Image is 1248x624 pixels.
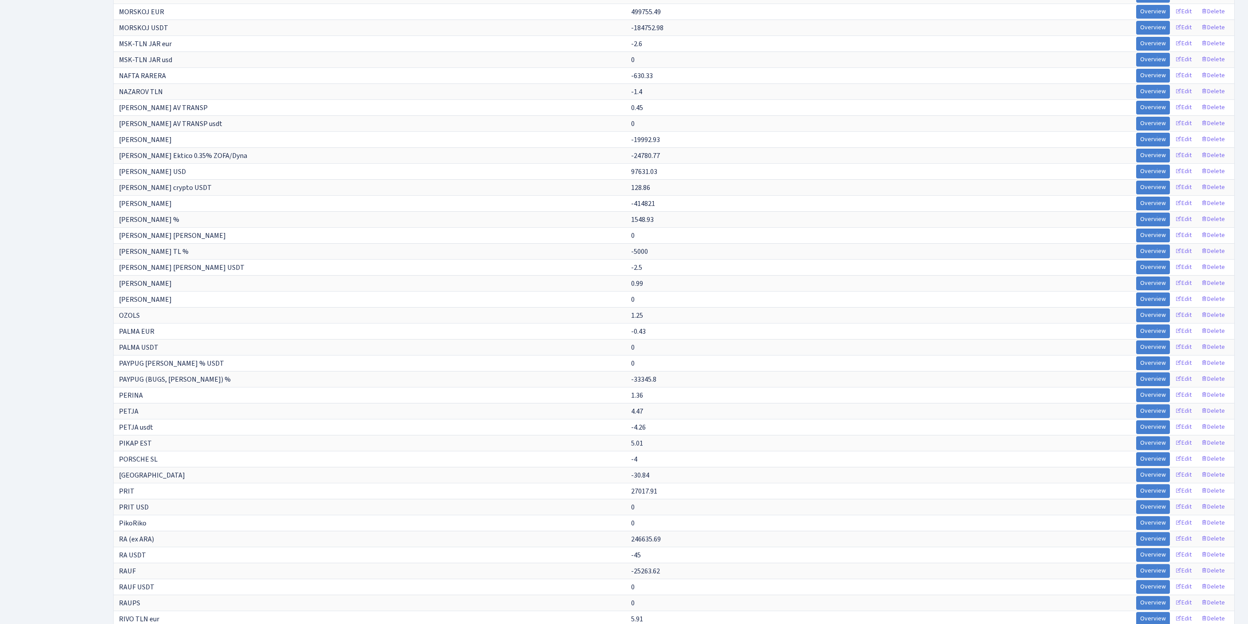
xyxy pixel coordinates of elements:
[1136,85,1170,99] a: Overview
[1136,340,1170,354] a: Overview
[631,55,635,65] span: 0
[119,183,212,193] span: [PERSON_NAME] crypto USDT
[1197,53,1229,67] a: Delete
[1136,165,1170,178] a: Overview
[119,582,154,592] span: RAUF USDT
[119,438,152,448] span: PIKAP EST
[1197,261,1229,274] a: Delete
[119,23,168,33] span: MORSKOJ USDT
[1171,165,1196,178] a: Edit
[1136,261,1170,274] a: Overview
[631,454,637,464] span: -4
[631,103,643,113] span: 0.45
[1197,436,1229,450] a: Delete
[631,135,660,145] span: -19992.93
[1136,149,1170,162] a: Overview
[1171,261,1196,274] a: Edit
[1171,404,1196,418] a: Edit
[119,279,172,288] span: [PERSON_NAME]
[119,486,134,496] span: PRIT
[1171,436,1196,450] a: Edit
[1171,213,1196,226] a: Edit
[119,343,158,352] span: PALMA USDT
[1136,484,1170,498] a: Overview
[631,518,635,528] span: 0
[1136,388,1170,402] a: Overview
[631,582,635,592] span: 0
[1197,133,1229,146] a: Delete
[631,566,660,576] span: -25263.62
[119,119,222,129] span: [PERSON_NAME] AV TRANSP usdt
[1136,516,1170,530] a: Overview
[1197,308,1229,322] a: Delete
[1171,388,1196,402] a: Edit
[1197,564,1229,578] a: Delete
[631,295,635,304] span: 0
[631,614,643,624] span: 5.91
[631,151,660,161] span: -24780.77
[631,23,663,33] span: -184752.98
[1197,596,1229,610] a: Delete
[119,454,158,464] span: PORSCHE SL
[1136,324,1170,338] a: Overview
[1171,532,1196,546] a: Edit
[1197,452,1229,466] a: Delete
[1136,117,1170,130] a: Overview
[631,550,641,560] span: -45
[1136,532,1170,546] a: Overview
[1136,53,1170,67] a: Overview
[119,103,208,113] span: [PERSON_NAME] AV TRANSP
[1171,245,1196,258] a: Edit
[1197,245,1229,258] a: Delete
[631,199,655,209] span: -414821
[119,199,172,209] span: [PERSON_NAME]
[1171,149,1196,162] a: Edit
[631,215,654,225] span: 1548.93
[119,295,172,304] span: [PERSON_NAME]
[1171,516,1196,530] a: Edit
[119,167,186,177] span: [PERSON_NAME] USD
[1171,308,1196,322] a: Edit
[1171,356,1196,370] a: Edit
[1197,181,1229,194] a: Delete
[631,502,635,512] span: 0
[1136,308,1170,322] a: Overview
[119,311,140,320] span: OZOLS
[631,119,635,129] span: 0
[1197,117,1229,130] a: Delete
[119,502,149,512] span: PRIT USD
[1136,229,1170,242] a: Overview
[1136,21,1170,35] a: Overview
[1136,5,1170,19] a: Overview
[1171,580,1196,594] a: Edit
[631,183,650,193] span: 128.86
[119,598,140,608] span: RAUPS
[1197,229,1229,242] a: Delete
[1171,5,1196,19] a: Edit
[1136,580,1170,594] a: Overview
[631,359,635,368] span: 0
[119,614,159,624] span: RIVO TLN eur
[1197,388,1229,402] a: Delete
[631,263,642,273] span: -2.5
[119,566,136,576] span: RAUF
[1197,149,1229,162] a: Delete
[119,470,185,480] span: [GEOGRAPHIC_DATA]
[1197,340,1229,354] a: Delete
[119,423,153,432] span: PETJA usdt
[119,518,146,528] span: PikoRiko
[119,327,154,336] span: PALMA EUR
[1136,468,1170,482] a: Overview
[631,470,649,480] span: -30.84
[119,87,163,97] span: NAZAROV TLN
[1171,340,1196,354] a: Edit
[1197,516,1229,530] a: Delete
[1197,532,1229,546] a: Delete
[1171,197,1196,210] a: Edit
[1197,85,1229,99] a: Delete
[119,391,143,400] span: PERINA
[1136,213,1170,226] a: Overview
[631,343,635,352] span: 0
[1171,37,1196,51] a: Edit
[1171,276,1196,290] a: Edit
